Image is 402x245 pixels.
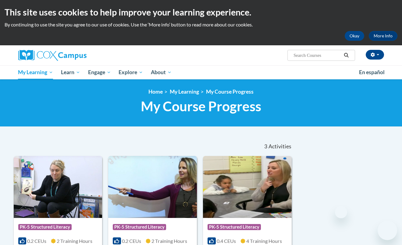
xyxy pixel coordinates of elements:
span: 0.2 CEUs [27,238,46,244]
span: Explore [119,69,143,76]
span: My Course Progress [141,98,261,114]
img: Course Logo [108,156,197,218]
a: Cox Campus [18,50,134,61]
span: My Learning [18,69,53,76]
span: 0.4 CEUs [217,238,236,244]
a: About [147,65,176,79]
h2: This site uses cookies to help improve your learning experience. [5,6,397,18]
span: 0.2 CEUs [122,238,141,244]
span: 2 Training Hours [151,238,187,244]
iframe: Button to launch messaging window [378,221,397,240]
span: 3 [264,143,267,150]
a: Home [148,88,163,95]
span: 4 Training Hours [246,238,282,244]
a: Engage [84,65,115,79]
input: Search Courses [293,52,342,59]
a: En español [355,66,389,79]
a: Learn [57,65,84,79]
button: Search [342,52,351,59]
img: Course Logo [203,156,292,218]
span: Activities [269,143,291,150]
span: En español [359,69,385,75]
span: PK-5 Structured Literacy [18,224,72,230]
a: My Learning [14,65,57,79]
span: Learn [61,69,80,76]
img: Course Logo [14,156,102,218]
iframe: Close message [335,206,347,218]
a: More Info [369,31,397,41]
p: By continuing to use the site you agree to our use of cookies. Use the ‘More info’ button to read... [5,21,397,28]
img: Cox Campus [18,50,87,61]
a: My Learning [170,88,199,95]
span: PK-5 Structured Literacy [208,224,261,230]
div: Main menu [9,65,393,79]
a: Explore [115,65,147,79]
span: About [151,69,172,76]
span: Engage [88,69,111,76]
span: 2 Training Hours [57,238,92,244]
span: PK-5 Structured Literacy [113,224,166,230]
a: My Course Progress [206,88,254,95]
button: Okay [345,31,364,41]
button: Account Settings [366,50,384,60]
